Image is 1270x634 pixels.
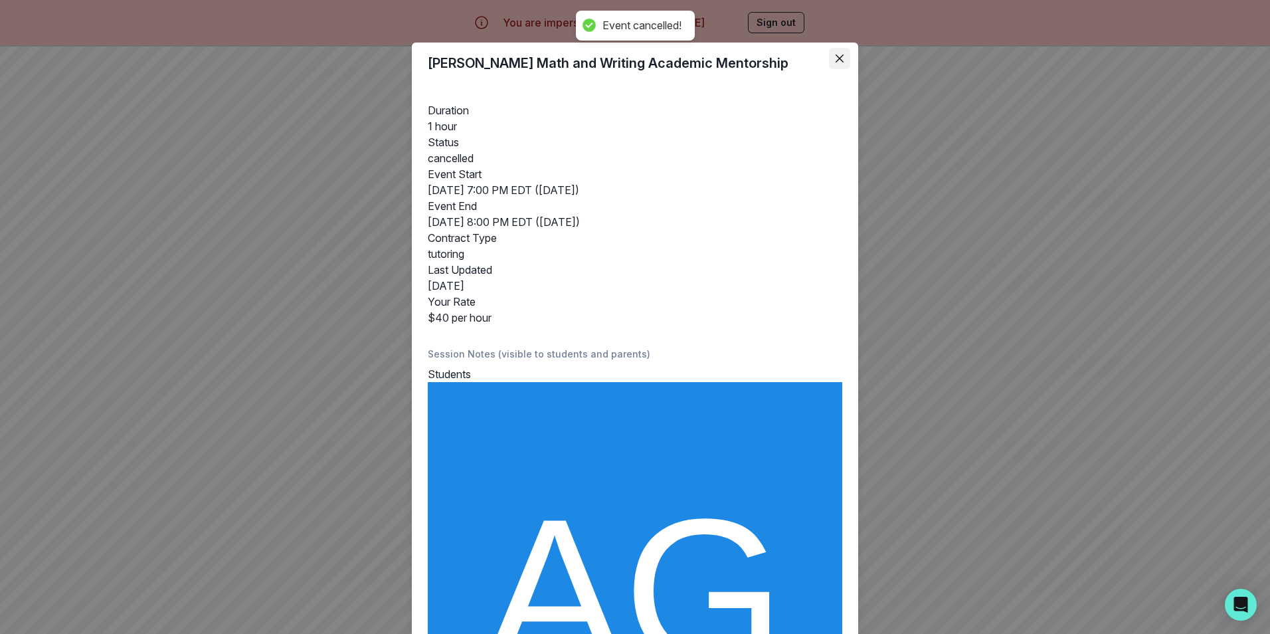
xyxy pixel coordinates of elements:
dd: [DATE] [428,278,842,294]
dt: Event Start [428,166,842,182]
dt: Event End [428,198,842,214]
dd: 1 hour [428,118,842,134]
dd: [DATE] 7:00 PM EDT ([DATE]) [428,182,842,198]
dt: Status [428,134,842,150]
div: Event cancelled! [602,19,681,33]
dt: Duration [428,102,842,118]
dd: tutoring [428,246,842,262]
dd: $40 per hour [428,310,842,326]
div: Open Intercom Messenger [1225,589,1257,621]
header: [PERSON_NAME] Math and Writing Academic Mentorship [412,43,858,84]
h2: Students [428,366,842,382]
dd: cancelled [428,150,842,166]
p: Session Notes (visible to students and parents) [428,347,842,361]
dt: Contract Type [428,230,842,246]
dt: Your Rate [428,294,842,310]
dd: [DATE] 8:00 PM EDT ([DATE]) [428,214,842,230]
dt: Last Updated [428,262,842,278]
button: Close [829,48,850,69]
